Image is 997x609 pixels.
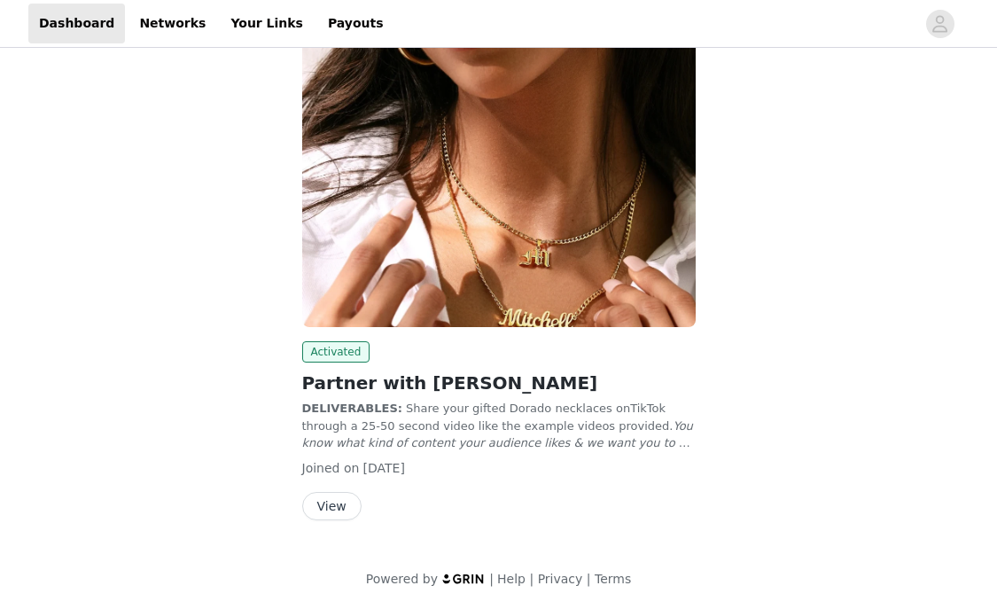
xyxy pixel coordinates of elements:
[489,572,494,586] span: |
[302,402,402,415] strong: DELIVERABLES:
[302,32,696,327] img: DORADO
[587,572,591,586] span: |
[302,419,694,467] em: You know what kind of content your audience likes & we want you to be yourself!
[538,572,583,586] a: Privacy
[406,402,630,415] span: Share your gifted Dorado necklaces on
[366,572,438,586] span: Powered by
[129,4,216,43] a: Networks
[931,10,948,38] div: avatar
[302,370,696,396] h2: Partner with [PERSON_NAME]
[317,4,394,43] a: Payouts
[363,461,405,475] span: [DATE]
[302,492,362,520] button: View
[595,572,631,586] a: Terms
[497,572,526,586] a: Help
[529,572,534,586] span: |
[302,461,360,475] span: Joined on
[302,341,370,363] span: Activated
[302,500,362,513] a: View
[220,4,314,43] a: Your Links
[441,573,486,584] img: logo
[28,4,125,43] a: Dashboard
